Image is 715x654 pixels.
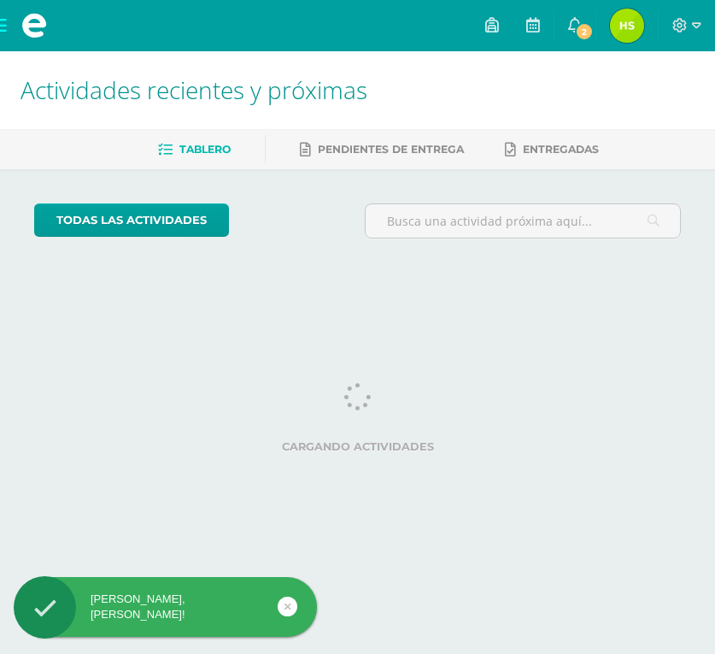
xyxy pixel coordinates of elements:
a: Tablero [158,136,231,163]
span: Actividades recientes y próximas [21,74,367,106]
div: [PERSON_NAME], [PERSON_NAME]! [14,592,317,622]
img: c034f5630b5e84ad6a0507efbcbfb599.png [610,9,644,43]
span: Tablero [179,143,231,156]
a: todas las Actividades [34,203,229,237]
label: Cargando actividades [34,440,681,453]
a: Entregadas [505,136,599,163]
a: Pendientes de entrega [300,136,464,163]
span: Entregadas [523,143,599,156]
input: Busca una actividad próxima aquí... [366,204,681,238]
span: 2 [575,22,594,41]
span: Pendientes de entrega [318,143,464,156]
